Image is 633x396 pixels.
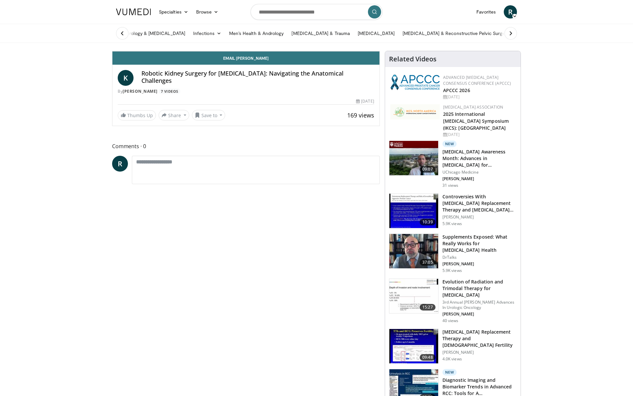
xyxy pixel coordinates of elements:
img: 649d3fc0-5ee3-4147-b1a3-955a692e9799.150x105_q85_crop-smart_upscale.jpg [389,234,438,268]
img: f1f023a9-a474-4de8-84b7-c55bc6abca14.150x105_q85_crop-smart_upscale.jpg [389,141,438,175]
p: [PERSON_NAME] [442,312,517,317]
p: New [442,141,457,147]
p: New [442,369,457,376]
a: 37:05 Supplements Exposed: What Really Works for [MEDICAL_DATA] Health DrTalks [PERSON_NAME] 5.9K... [389,234,517,273]
span: 169 views [347,111,374,119]
h3: Evolution of Radiation and Trimodal Therapy for [MEDICAL_DATA] [442,279,517,298]
a: [MEDICAL_DATA] & Reconstructive Pelvic Surgery [399,27,513,40]
span: 10:39 [420,219,436,225]
p: 5.9K views [442,221,462,226]
img: 418933e4-fe1c-4c2e-be56-3ce3ec8efa3b.150x105_q85_crop-smart_upscale.jpg [389,194,438,228]
button: Share [159,110,189,120]
img: 15ad4c9f-d4af-4b0e-8567-6cc673462317.150x105_q85_crop-smart_upscale.jpg [389,279,438,313]
div: [DATE] [443,132,515,138]
p: [PERSON_NAME] [442,350,517,355]
span: 09:48 [420,354,436,361]
a: Advanced [MEDICAL_DATA] Consensus Conference (APCCC) [443,75,511,86]
span: 15:27 [420,304,436,311]
a: Browse [192,5,223,18]
div: By [118,88,374,94]
span: 09:07 [420,166,436,173]
img: fca7e709-d275-4aeb-92d8-8ddafe93f2a6.png.150x105_q85_autocrop_double_scale_upscale_version-0.2.png [390,104,440,119]
input: Search topics, interventions [251,4,382,20]
h3: [MEDICAL_DATA] Awareness Month: Advances in [MEDICAL_DATA] for… [442,148,517,168]
a: [PERSON_NAME] [123,88,158,94]
a: Infections [189,27,225,40]
p: 4.0K views [442,356,462,362]
p: [PERSON_NAME] [442,261,517,267]
a: 7 Videos [159,88,180,94]
p: 40 views [442,318,459,323]
img: VuMedi Logo [116,9,151,15]
img: 58e29ddd-d015-4cd9-bf96-f28e303b730c.150x105_q85_crop-smart_upscale.jpg [389,329,438,363]
button: Save to [192,110,226,120]
a: Endourology & [MEDICAL_DATA] [112,27,189,40]
img: 92ba7c40-df22-45a2-8e3f-1ca017a3d5ba.png.150x105_q85_autocrop_double_scale_upscale_version-0.2.png [390,75,440,90]
a: Email [PERSON_NAME] [112,51,379,65]
a: 2025 International [MEDICAL_DATA] Symposium (IKCS): [GEOGRAPHIC_DATA] [443,111,509,131]
a: APCCC 2026 [443,87,470,93]
p: 3rd Annual [PERSON_NAME] Advances In Urologic Oncology [442,300,517,310]
p: 5.9K views [442,268,462,273]
span: 37:05 [420,259,436,266]
a: R [504,5,517,18]
a: Specialties [155,5,192,18]
a: 09:07 New [MEDICAL_DATA] Awareness Month: Advances in [MEDICAL_DATA] for… UChicago Medicine [PERS... [389,141,517,188]
a: Men’s Health & Andrology [225,27,288,40]
a: Thumbs Up [118,110,156,120]
div: [DATE] [443,94,515,100]
a: 10:39 Controversies With [MEDICAL_DATA] Replacement Therapy and [MEDICAL_DATA] Can… [PERSON_NAME]... [389,193,517,228]
p: [PERSON_NAME] [442,214,517,220]
h3: [MEDICAL_DATA] Replacement Therapy and [DEMOGRAPHIC_DATA] Fertility [442,329,517,348]
a: 15:27 Evolution of Radiation and Trimodal Therapy for [MEDICAL_DATA] 3rd Annual [PERSON_NAME] Adv... [389,279,517,323]
h4: Robotic Kidney Surgery for [MEDICAL_DATA]: Navigating the Anatomical Challenges [141,70,374,84]
a: [MEDICAL_DATA] [354,27,399,40]
p: UChicago Medicine [442,170,517,175]
a: [MEDICAL_DATA] & Trauma [287,27,354,40]
a: K [118,70,134,86]
a: [MEDICAL_DATA] Association [443,104,503,110]
p: [PERSON_NAME] [442,176,517,181]
h3: Supplements Exposed: What Really Works for [MEDICAL_DATA] Health [442,234,517,253]
a: R [112,156,128,172]
div: [DATE] [356,98,374,104]
a: 09:48 [MEDICAL_DATA] Replacement Therapy and [DEMOGRAPHIC_DATA] Fertility [PERSON_NAME] 4.0K views [389,329,517,364]
span: Comments 0 [112,142,380,150]
a: Favorites [472,5,500,18]
p: 31 views [442,183,459,188]
h4: Related Videos [389,55,437,63]
p: DrTalks [442,255,517,260]
h3: Controversies With [MEDICAL_DATA] Replacement Therapy and [MEDICAL_DATA] Can… [442,193,517,213]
